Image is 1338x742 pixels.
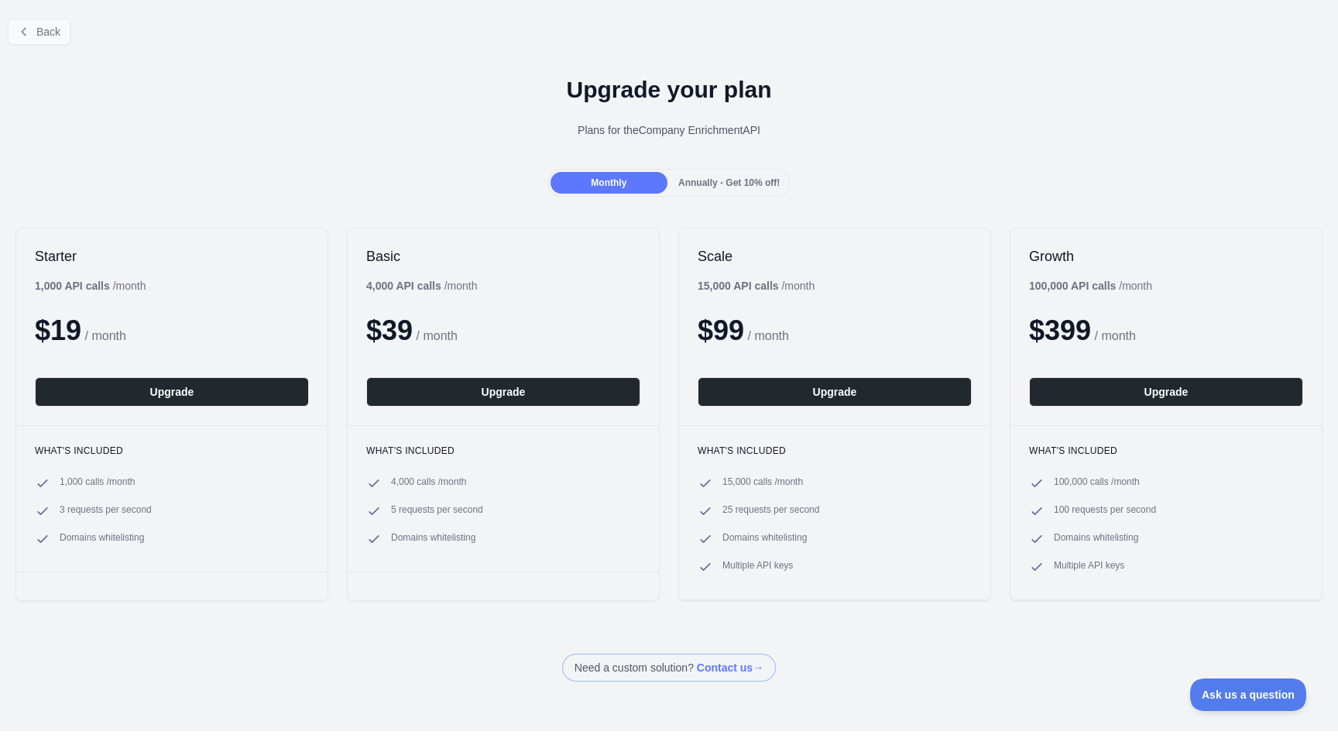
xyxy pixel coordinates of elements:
h2: Growth [1029,247,1303,266]
span: $ 399 [1029,314,1091,346]
h2: Basic [366,247,640,266]
div: / month [698,278,815,294]
iframe: Toggle Customer Support [1190,678,1307,711]
div: / month [1029,278,1152,294]
b: 15,000 API calls [698,280,779,292]
b: 100,000 API calls [1029,280,1116,292]
h2: Scale [698,247,972,266]
span: $ 99 [698,314,744,346]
